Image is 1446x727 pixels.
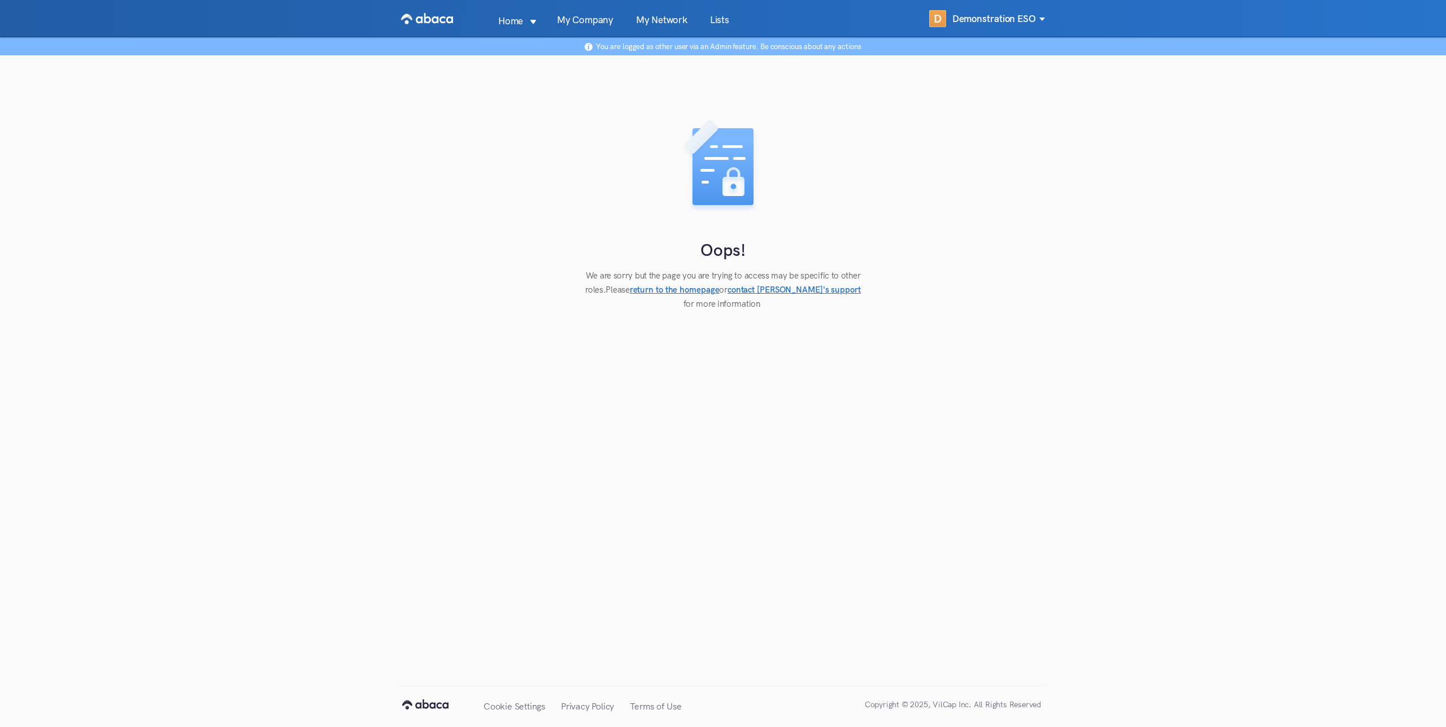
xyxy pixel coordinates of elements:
a: Lists [699,15,741,37]
span: Please [606,284,860,309]
h1: Oops! [700,239,745,260]
p: Home [487,13,534,29]
p: We are sorry but the page you are trying to access may be specific to other roles. [585,268,861,311]
img: VIRAL Logo [401,10,453,28]
div: DDemonstration ESO [929,5,1045,33]
a: My Network [625,15,699,37]
a: Cookie Settings [476,687,553,725]
span: D [929,10,946,27]
a: My Company [546,15,625,37]
p: You are logged as other user via an Admin feature. Be conscious about any actions [596,42,861,51]
img: VIRAL Logo [402,685,448,724]
p: Copyright © 2025, VilCap Inc. All Rights Reserved [865,686,1045,724]
button: contact [PERSON_NAME]'s support [728,284,861,295]
span: Demonstration ESO [952,13,1045,24]
a: Privacy Policy [553,687,622,725]
a: Terms of Use [622,687,690,725]
img: Error Image [680,119,766,212]
span: or for more information [683,284,861,309]
span: . [758,298,761,309]
button: return to the homepage [630,284,720,295]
